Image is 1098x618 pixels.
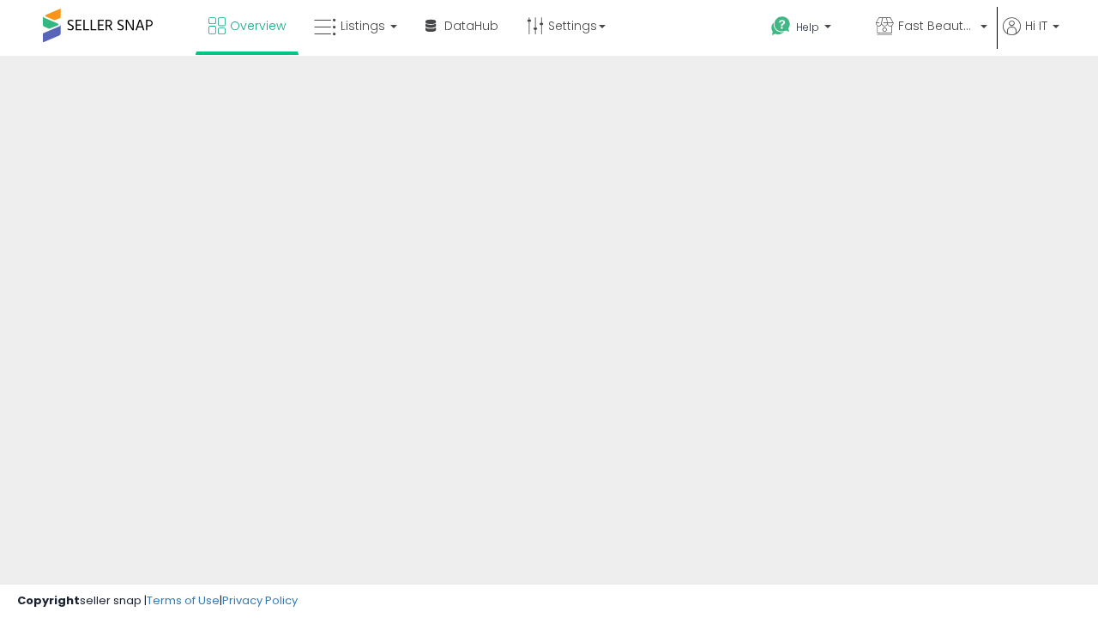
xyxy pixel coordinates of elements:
[444,17,498,34] span: DataHub
[17,593,298,609] div: seller snap | |
[1003,17,1059,56] a: Hi IT
[222,592,298,609] a: Privacy Policy
[757,3,860,56] a: Help
[796,20,819,34] span: Help
[230,17,286,34] span: Overview
[341,17,385,34] span: Listings
[1025,17,1047,34] span: Hi IT
[898,17,975,34] span: Fast Beauty ([GEOGRAPHIC_DATA])
[147,592,220,609] a: Terms of Use
[770,15,792,37] i: Get Help
[17,592,80,609] strong: Copyright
